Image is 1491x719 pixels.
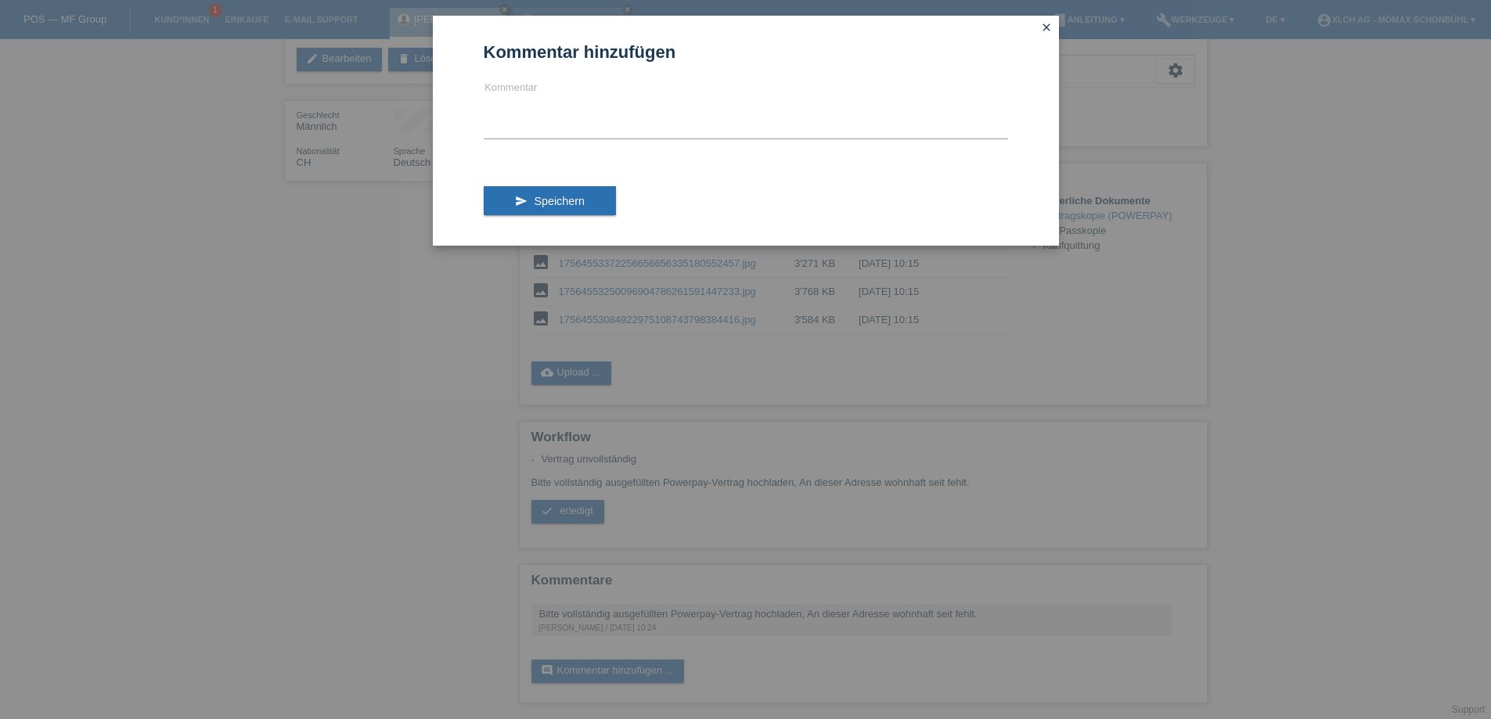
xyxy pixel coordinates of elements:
[1036,20,1057,38] a: close
[1040,21,1053,34] i: close
[534,195,584,207] span: Speichern
[484,42,1008,62] h1: Kommentar hinzufügen
[484,186,616,216] button: send Speichern
[515,195,528,207] i: send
